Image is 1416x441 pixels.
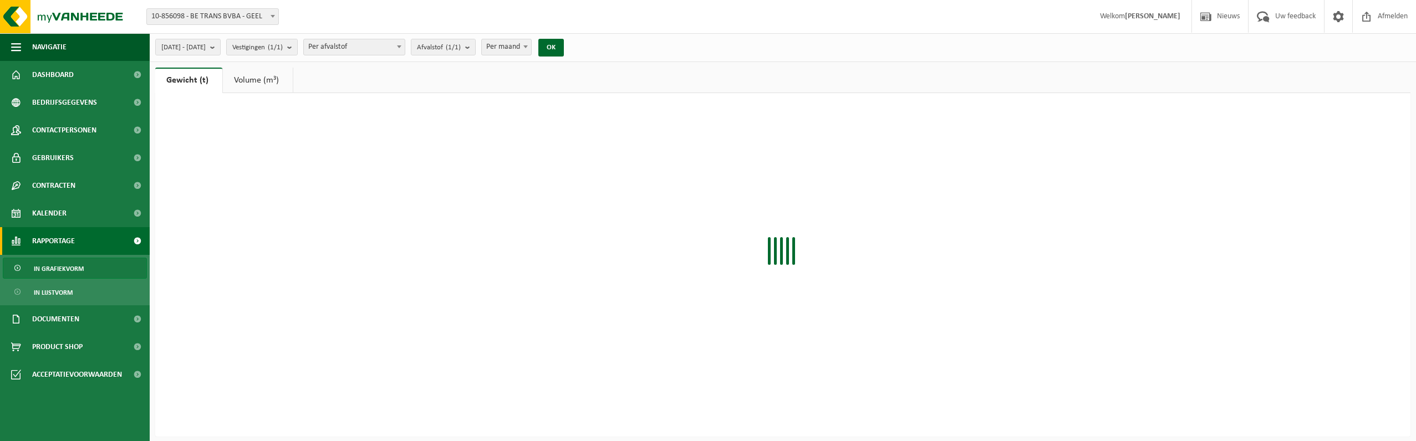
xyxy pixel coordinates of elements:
[161,39,206,56] span: [DATE] - [DATE]
[226,39,298,55] button: Vestigingen(1/1)
[3,258,147,279] a: In grafiekvorm
[32,172,75,199] span: Contracten
[34,282,73,303] span: In lijstvorm
[32,333,83,361] span: Product Shop
[32,361,122,388] span: Acceptatievoorwaarden
[1125,12,1180,20] strong: [PERSON_NAME]
[538,39,564,57] button: OK
[417,39,461,56] span: Afvalstof
[304,39,405,55] span: Per afvalstof
[32,33,67,61] span: Navigatie
[155,68,222,93] a: Gewicht (t)
[32,199,67,227] span: Kalender
[481,39,532,55] span: Per maand
[32,227,75,255] span: Rapportage
[32,89,97,116] span: Bedrijfsgegevens
[147,9,278,24] span: 10-856098 - BE TRANS BVBA - GEEL
[303,39,405,55] span: Per afvalstof
[146,8,279,25] span: 10-856098 - BE TRANS BVBA - GEEL
[155,39,221,55] button: [DATE] - [DATE]
[32,61,74,89] span: Dashboard
[34,258,84,279] span: In grafiekvorm
[482,39,531,55] span: Per maand
[32,305,79,333] span: Documenten
[223,68,293,93] a: Volume (m³)
[268,44,283,51] count: (1/1)
[32,116,96,144] span: Contactpersonen
[32,144,74,172] span: Gebruikers
[3,281,147,302] a: In lijstvorm
[446,44,461,51] count: (1/1)
[411,39,476,55] button: Afvalstof(1/1)
[232,39,283,56] span: Vestigingen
